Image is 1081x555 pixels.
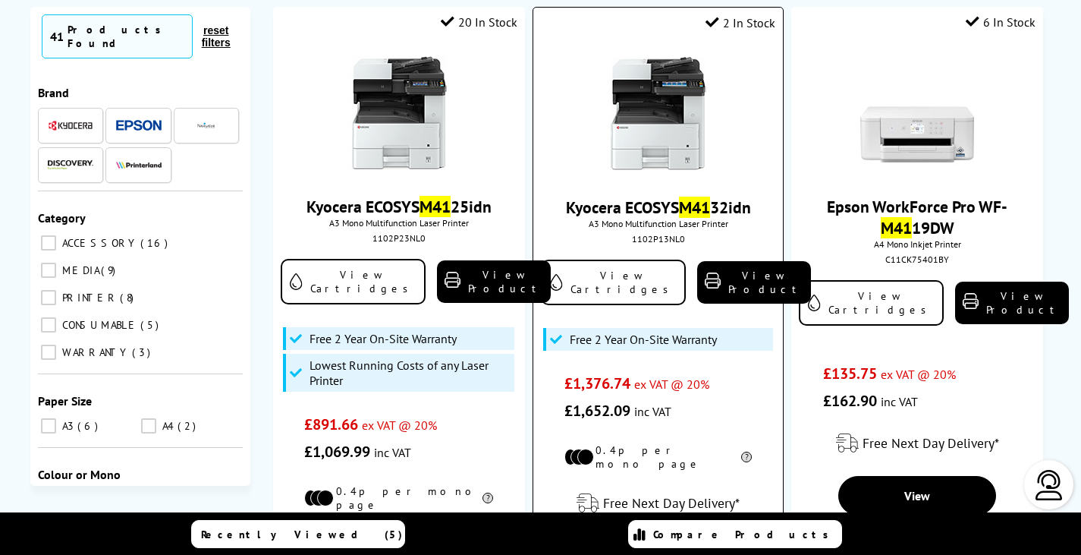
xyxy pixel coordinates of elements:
span: inc VAT [634,404,671,419]
span: A3 Mono Multifunction Laser Printer [541,218,775,229]
a: View Product [955,282,1069,324]
img: Discovery [48,160,93,169]
span: CONSUMABLE [58,318,139,332]
img: user-headset-light.svg [1034,470,1064,500]
div: 2 In Stock [705,15,775,30]
button: reset filters [193,24,239,49]
span: Compare Products [653,528,837,541]
mark: M41 [420,196,451,217]
li: 0.4p per mono page [304,484,493,512]
span: Colour or Mono [38,467,121,482]
span: £162.90 [823,391,877,411]
div: Products Found [68,23,184,50]
a: View Cartridges [799,280,944,326]
img: epson-WF-M4119DW-front-small2.jpg [860,56,974,170]
a: Recently Viewed (5) [191,520,405,548]
a: View Cartridges [281,259,426,304]
a: View [838,476,996,516]
img: Kyocera [48,120,93,131]
div: 1102P23NL0 [284,232,513,244]
div: 1102P13NL0 [545,233,771,244]
span: 6 [77,419,102,433]
a: Epson WorkForce Pro WF-M4119DW [827,196,1007,238]
a: Compare Products [628,520,842,548]
span: Paper Size [38,393,92,408]
input: A3 6 [41,418,56,434]
span: ACCESSORY [58,236,139,250]
div: modal_delivery [799,422,1035,465]
span: A3 Mono Multifunction Laser Printer [281,217,517,229]
span: 41 [50,29,64,44]
span: MEDIA [58,263,99,277]
div: 20 In Stock [441,14,517,30]
div: C11CK75401BY [803,254,1031,265]
span: View [904,488,930,503]
span: ex VAT @ 20% [881,367,956,382]
li: 0.4p per mono page [564,443,752,471]
mark: M41 [679,197,710,218]
input: A4 2 [141,418,156,434]
img: Kyocera-M4125idn-Front-Small.jpg [342,56,456,170]
span: Brand [38,85,69,100]
a: View Product [697,261,811,304]
span: 5 [140,318,162,332]
span: Free Next Day Delivery* [603,494,740,512]
span: £1,652.09 [564,401,630,421]
span: £891.66 [304,415,358,434]
input: ACCESSORY 16 [41,235,56,251]
span: 8 [120,291,137,304]
span: inc VAT [374,445,411,460]
img: Epson [116,120,162,131]
span: Free Next Day Delivery* [863,434,999,452]
span: £135.75 [823,364,877,383]
span: Free 2 Year On-Site Warranty [570,332,717,347]
span: ex VAT @ 20% [634,377,709,392]
a: View Product [437,260,551,303]
span: Lowest Running Costs of any Laser Printer [310,358,511,388]
span: WARRANTY [58,345,130,359]
a: Kyocera ECOSYSM4132idn [566,197,751,218]
span: 16 [140,236,171,250]
input: MEDIA 9 [41,263,56,278]
a: Kyocera ECOSYSM4125idn [306,196,492,217]
span: 2 [178,419,200,433]
span: 9 [101,263,119,277]
span: inc VAT [881,394,918,409]
input: PRINTER 8 [41,290,56,305]
span: A3 [58,419,76,433]
span: 3 [132,345,154,359]
div: 6 In Stock [966,14,1035,30]
span: Free 2 Year On-Site Warranty [310,331,457,346]
span: A4 [159,419,176,433]
input: CONSUMABLE 5 [41,317,56,333]
span: ex VAT @ 20% [362,418,437,433]
span: £1,376.74 [564,374,630,393]
img: Navigator [196,116,215,135]
input: WARRANTY 3 [41,345,56,360]
img: Printerland [116,161,162,169]
span: Category [38,210,86,225]
mark: M41 [881,217,912,238]
div: modal_delivery [541,482,775,525]
img: Kyocera-M4132idn-Front-Small.jpg [602,57,715,171]
a: View Cartridges [541,260,686,305]
span: £1,069.99 [304,442,370,462]
span: A4 Mono Inkjet Printer [799,238,1035,250]
span: Recently Viewed (5) [201,528,403,541]
span: PRINTER [58,291,118,304]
